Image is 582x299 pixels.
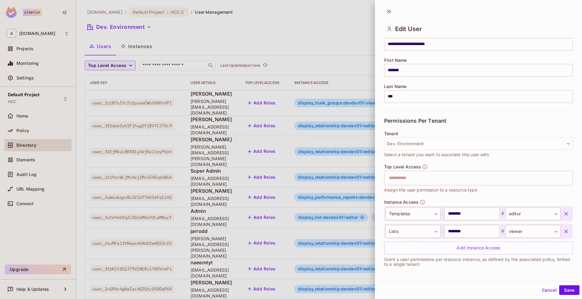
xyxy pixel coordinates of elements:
[505,225,561,238] div: viewer
[570,177,571,178] button: Open
[385,225,441,238] div: Lists
[384,164,421,169] span: Top Level Access
[500,210,505,217] span: #
[505,207,561,220] div: editor
[384,200,419,205] span: Instance Access
[384,137,573,150] button: Dev. Environment
[384,241,573,255] div: Add Instance Access
[500,228,505,235] span: #
[539,285,559,295] button: Cancel
[384,131,398,136] span: Tenant
[385,207,441,220] div: Templates
[384,118,446,124] span: Permissions Per Tenant
[559,285,580,295] button: Save
[384,187,477,193] span: Assign the user permission to a resource type
[441,210,444,217] span: :
[395,25,422,33] span: Edit User
[384,84,406,89] span: Last Name
[384,58,407,63] span: First Name
[441,228,444,235] span: :
[384,257,573,267] p: Grant a user permissions per resource instance, as defined by the associated policy, limited to a...
[384,151,490,158] span: Select a tenant you want to associate this user with.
